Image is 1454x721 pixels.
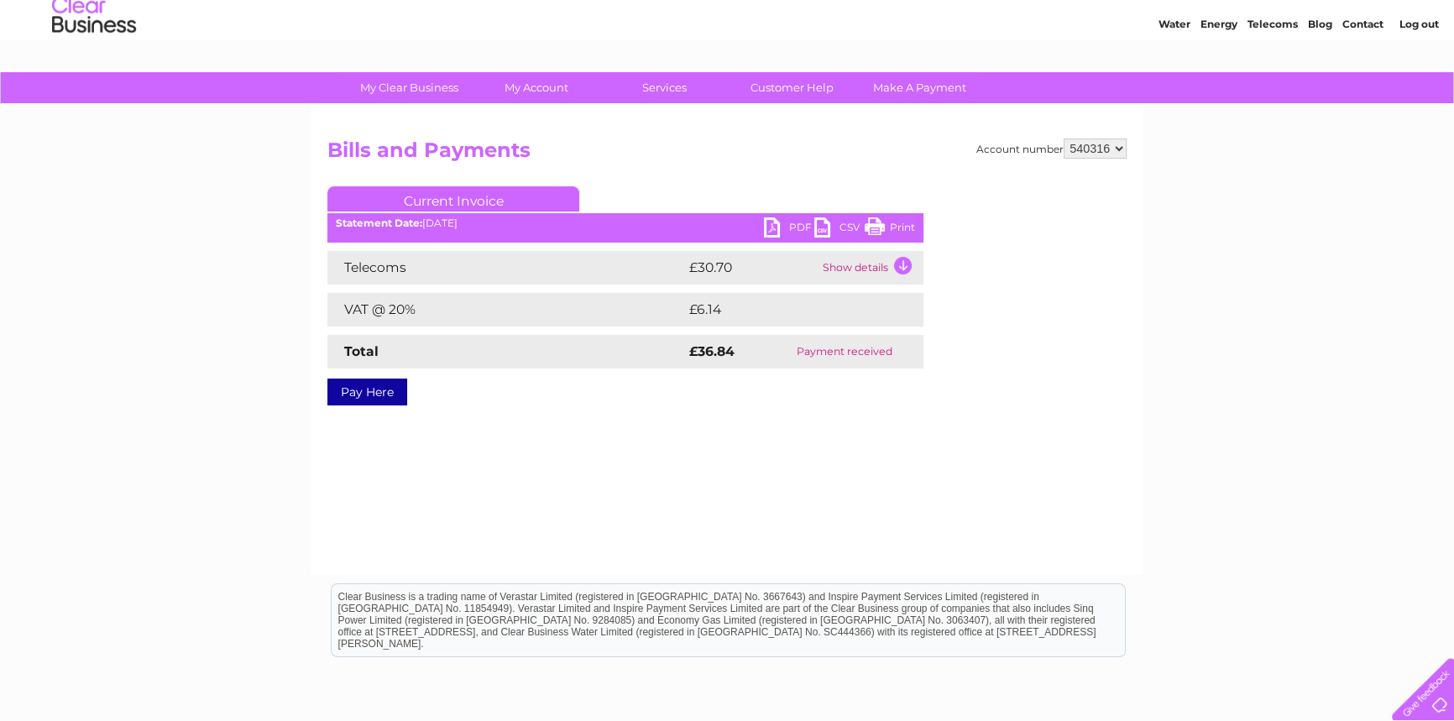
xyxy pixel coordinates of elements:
[850,72,989,103] a: Make A Payment
[468,72,606,103] a: My Account
[764,217,814,242] a: PDF
[689,343,735,359] strong: £36.84
[1342,71,1383,84] a: Contact
[327,217,923,229] div: [DATE]
[1308,71,1332,84] a: Blog
[327,251,685,285] td: Telecoms
[51,44,137,95] img: logo.png
[327,293,685,327] td: VAT @ 20%
[595,72,734,103] a: Services
[814,217,865,242] a: CSV
[1399,71,1438,84] a: Log out
[1200,71,1237,84] a: Energy
[685,293,882,327] td: £6.14
[332,9,1125,81] div: Clear Business is a trading name of Verastar Limited (registered in [GEOGRAPHIC_DATA] No. 3667643...
[819,251,923,285] td: Show details
[327,379,407,405] a: Pay Here
[1158,71,1190,84] a: Water
[340,72,479,103] a: My Clear Business
[865,217,915,242] a: Print
[1247,71,1298,84] a: Telecoms
[685,251,819,285] td: £30.70
[344,343,379,359] strong: Total
[327,138,1127,170] h2: Bills and Payments
[766,335,923,368] td: Payment received
[976,138,1127,159] div: Account number
[1138,8,1253,29] a: 0333 014 3131
[723,72,861,103] a: Customer Help
[336,217,422,229] b: Statement Date:
[327,186,579,212] a: Current Invoice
